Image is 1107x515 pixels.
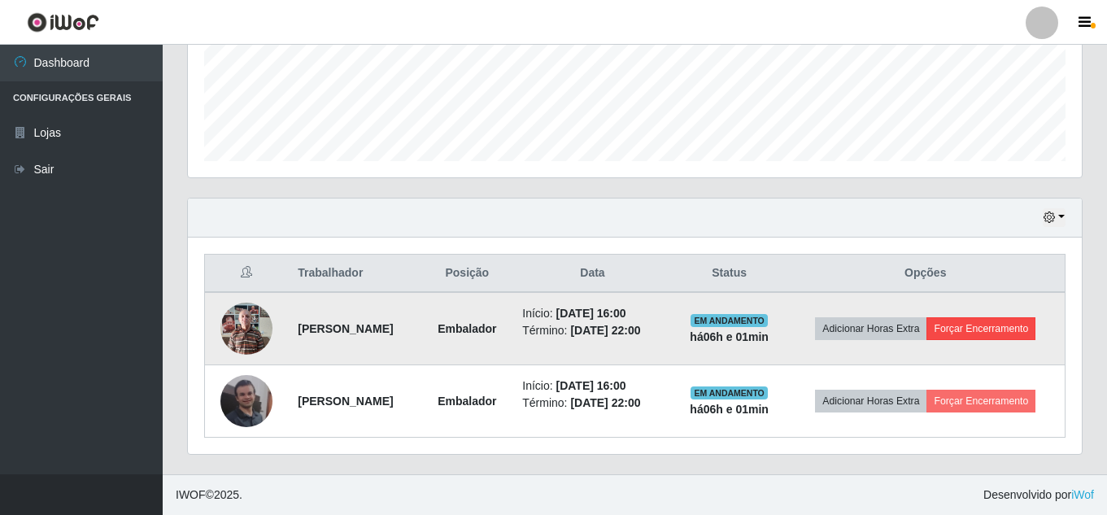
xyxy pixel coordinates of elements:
button: Forçar Encerramento [926,317,1035,340]
time: [DATE] 22:00 [570,324,640,337]
time: [DATE] 16:00 [556,307,626,320]
strong: Embalador [438,322,496,335]
span: EM ANDAMENTO [691,314,768,327]
li: Início: [522,305,662,322]
li: Término: [522,322,662,339]
th: Status [673,255,787,293]
span: Desenvolvido por [983,487,1094,504]
img: CoreUI Logo [27,12,99,33]
button: Forçar Encerramento [926,390,1035,412]
th: Data [512,255,672,293]
strong: há 06 h e 01 min [690,330,769,343]
img: 1754434695561.jpeg [220,375,272,427]
li: Início: [522,378,662,395]
th: Posição [421,255,512,293]
th: Trabalhador [288,255,421,293]
th: Opções [787,255,1066,293]
button: Adicionar Horas Extra [815,390,926,412]
button: Adicionar Horas Extra [815,317,926,340]
span: EM ANDAMENTO [691,386,768,399]
a: iWof [1071,488,1094,501]
span: IWOF [176,488,206,501]
strong: [PERSON_NAME] [298,322,393,335]
time: [DATE] 22:00 [570,396,640,409]
strong: Embalador [438,395,496,408]
time: [DATE] 16:00 [556,379,626,392]
strong: [PERSON_NAME] [298,395,393,408]
img: 1753363159449.jpeg [220,294,272,363]
li: Término: [522,395,662,412]
strong: há 06 h e 01 min [690,403,769,416]
span: © 2025 . [176,487,242,504]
